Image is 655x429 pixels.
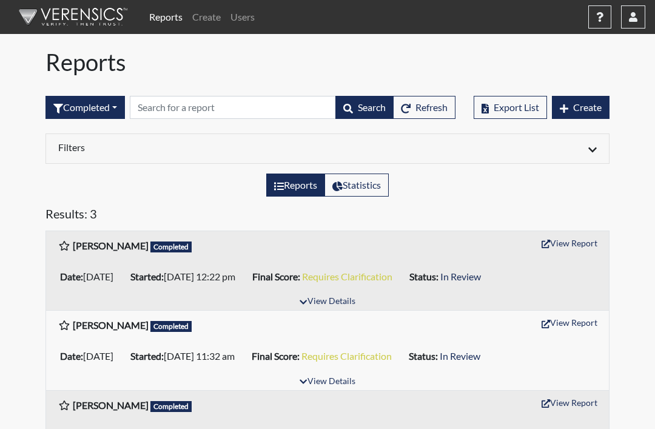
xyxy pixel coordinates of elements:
[45,96,125,119] button: Completed
[55,267,126,286] li: [DATE]
[73,240,149,251] b: [PERSON_NAME]
[126,346,247,366] li: [DATE] 11:32 am
[409,271,438,282] b: Status:
[494,101,539,113] span: Export List
[294,294,360,310] button: View Details
[130,350,164,362] b: Started:
[58,141,318,153] h6: Filters
[126,267,247,286] li: [DATE] 12:22 pm
[536,393,603,412] button: View Report
[552,96,610,119] button: Create
[55,346,126,366] li: [DATE]
[252,271,300,282] b: Final Score:
[536,234,603,252] button: View Report
[187,5,226,29] a: Create
[150,242,192,252] span: Completed
[335,96,394,119] button: Search
[45,49,610,76] h1: Reports
[301,350,392,362] span: Requires Clarification
[144,5,187,29] a: Reports
[60,350,83,362] b: Date:
[252,350,300,362] b: Final Score:
[130,96,336,119] input: Search by Registration ID, Interview Number, or Investigation Name.
[415,101,448,113] span: Refresh
[45,206,610,226] h5: Results: 3
[49,141,606,156] div: Click to expand/collapse filters
[324,174,389,197] label: View statistics about completed interviews
[536,313,603,332] button: View Report
[573,101,602,113] span: Create
[73,399,149,411] b: [PERSON_NAME]
[45,96,125,119] div: Filter by interview status
[393,96,455,119] button: Refresh
[409,350,438,362] b: Status:
[358,101,386,113] span: Search
[440,350,480,362] span: In Review
[60,271,83,282] b: Date:
[294,374,360,390] button: View Details
[150,321,192,332] span: Completed
[73,319,149,331] b: [PERSON_NAME]
[266,174,325,197] label: View the list of reports
[440,271,481,282] span: In Review
[302,271,392,282] span: Requires Clarification
[130,271,164,282] b: Started:
[474,96,547,119] button: Export List
[226,5,260,29] a: Users
[150,401,192,412] span: Completed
